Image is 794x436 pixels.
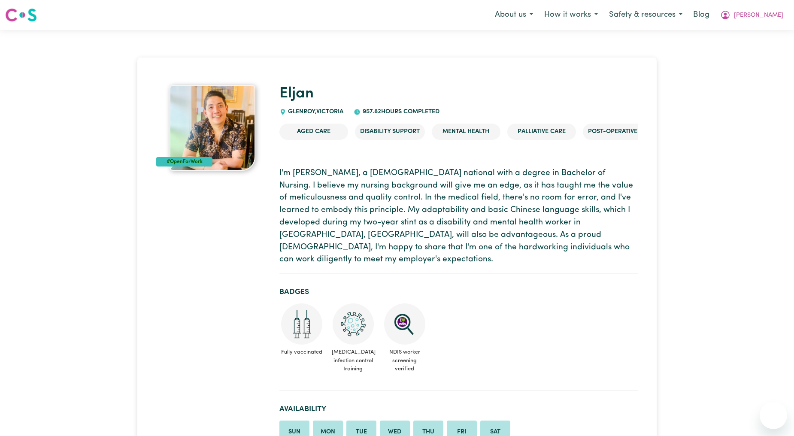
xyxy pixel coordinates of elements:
li: Palliative care [507,124,576,140]
li: Aged Care [279,124,348,140]
span: GLENROY , Victoria [286,109,344,115]
button: My Account [715,6,789,24]
li: Mental Health [432,124,500,140]
img: CS Academy: COVID-19 Infection Control Training course completed [333,303,374,345]
li: Post-operative care [583,124,660,140]
iframe: Button to launch messaging window [760,402,787,429]
span: 957.82 hours completed [361,109,439,115]
img: Eljan [170,85,255,171]
a: Eljan's profile picture'#OpenForWork [156,85,269,171]
h2: Availability [279,405,638,414]
a: Blog [688,6,715,24]
span: NDIS worker screening verified [382,345,427,376]
img: Careseekers logo [5,7,37,23]
li: Disability Support [355,124,425,140]
p: I'm [PERSON_NAME], a [DEMOGRAPHIC_DATA] national with a degree in Bachelor of Nursing. I believe ... [279,167,638,266]
h2: Badges [279,288,638,297]
a: Eljan [279,86,314,101]
button: How it works [539,6,603,24]
button: Safety & resources [603,6,688,24]
span: [PERSON_NAME] [734,11,783,20]
img: NDIS Worker Screening Verified [384,303,425,345]
button: About us [489,6,539,24]
span: Fully vaccinated [279,345,324,360]
img: Care and support worker has received 2 doses of COVID-19 vaccine [281,303,322,345]
a: Careseekers logo [5,5,37,25]
span: [MEDICAL_DATA] infection control training [331,345,376,376]
div: #OpenForWork [156,157,212,167]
